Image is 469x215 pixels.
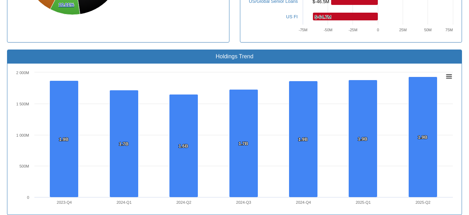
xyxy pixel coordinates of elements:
[59,2,74,7] tspan: 10.01%
[296,200,311,204] text: 2024-Q4
[356,200,371,204] text: 2025-Q1
[176,200,192,204] text: 2024-Q2
[399,28,406,32] text: 25M
[415,200,430,204] text: 2025-Q2
[119,141,128,146] tspan: 1.7B
[377,28,379,32] text: 0
[16,71,29,75] tspan: 2 000M
[27,195,29,200] text: 0
[179,143,188,149] tspan: 1.6B
[57,200,72,204] text: 2023-Q4
[116,200,132,204] text: 2024-Q1
[323,28,332,32] text: -50M
[298,137,308,142] tspan: 1.9B
[418,135,427,140] tspan: 1.9B
[13,53,456,60] h3: Holdings Trend
[19,164,29,168] text: 500M
[299,28,307,32] text: -75M
[239,141,248,146] tspan: 1.7B
[445,28,453,32] text: 75M
[59,137,68,142] tspan: 1.9B
[348,28,357,32] text: -25M
[16,102,29,106] tspan: 1 500M
[424,28,431,32] text: 50M
[236,200,251,204] text: 2024-Q3
[358,136,367,142] tspan: 1.9B
[16,133,29,137] tspan: 1 000M
[315,14,331,20] tspan: $-64.7M
[286,14,298,19] a: US FI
